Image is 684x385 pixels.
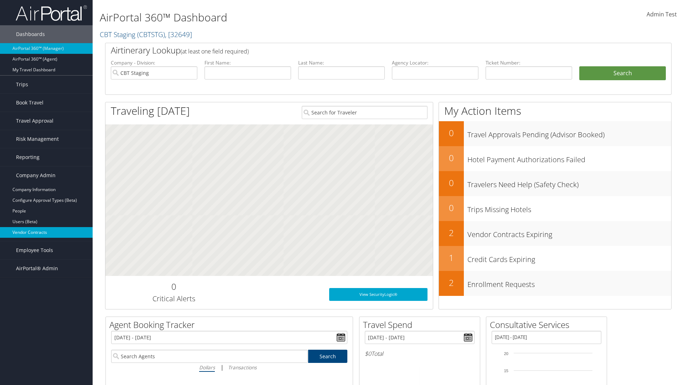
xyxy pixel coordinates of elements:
[100,10,484,25] h1: AirPortal 360™ Dashboard
[308,350,348,363] a: Search
[365,350,371,358] span: $0
[439,177,464,189] h2: 0
[109,319,353,331] h2: Agent Booking Tracker
[467,126,671,140] h3: Travel Approvals Pending (Advisor Booked)
[16,112,53,130] span: Travel Approval
[439,271,671,296] a: 2Enrollment Requests
[363,319,480,331] h2: Travel Spend
[137,30,165,39] span: ( CBTSTG )
[16,148,40,166] span: Reporting
[329,288,427,301] a: View SecurityLogic®
[111,281,237,293] h2: 0
[111,59,197,66] label: Company - Division:
[504,351,508,356] tspan: 20
[16,94,43,112] span: Book Travel
[302,106,427,119] input: Search for Traveler
[467,276,671,289] h3: Enrollment Requests
[181,47,249,55] span: (at least one field required)
[298,59,385,66] label: Last Name:
[439,171,671,196] a: 0Travelers Need Help (Safety Check)
[486,59,572,66] label: Ticket Number:
[165,30,192,39] span: , [ 32649 ]
[579,66,666,81] button: Search
[439,221,671,246] a: 2Vendor Contracts Expiring
[111,103,190,118] h1: Traveling [DATE]
[439,196,671,221] a: 0Trips Missing Hotels
[439,121,671,146] a: 0Travel Approvals Pending (Advisor Booked)
[490,319,607,331] h2: Consultative Services
[467,151,671,165] h3: Hotel Payment Authorizations Failed
[16,260,58,277] span: AirPortal® Admin
[439,246,671,271] a: 1Credit Cards Expiring
[204,59,291,66] label: First Name:
[467,251,671,265] h3: Credit Cards Expiring
[111,350,308,363] input: Search Agents
[199,364,215,371] i: Dollars
[16,241,53,259] span: Employee Tools
[16,25,45,43] span: Dashboards
[504,369,508,373] tspan: 15
[467,226,671,240] h3: Vendor Contracts Expiring
[439,227,464,239] h2: 2
[16,5,87,21] img: airportal-logo.png
[16,130,59,148] span: Risk Management
[439,103,671,118] h1: My Action Items
[100,30,192,39] a: CBT Staging
[111,294,237,304] h3: Critical Alerts
[365,350,475,358] h6: Total
[467,176,671,190] h3: Travelers Need Help (Safety Check)
[111,363,347,372] div: |
[228,364,256,371] i: Transactions
[647,4,677,26] a: Admin Test
[439,252,464,264] h2: 1
[392,59,478,66] label: Agency Locator:
[439,152,464,164] h2: 0
[647,10,677,18] span: Admin Test
[16,166,56,184] span: Company Admin
[16,76,28,93] span: Trips
[439,277,464,289] h2: 2
[439,146,671,171] a: 0Hotel Payment Authorizations Failed
[467,201,671,215] h3: Trips Missing Hotels
[111,44,619,56] h2: Airtinerary Lookup
[439,202,464,214] h2: 0
[439,127,464,139] h2: 0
